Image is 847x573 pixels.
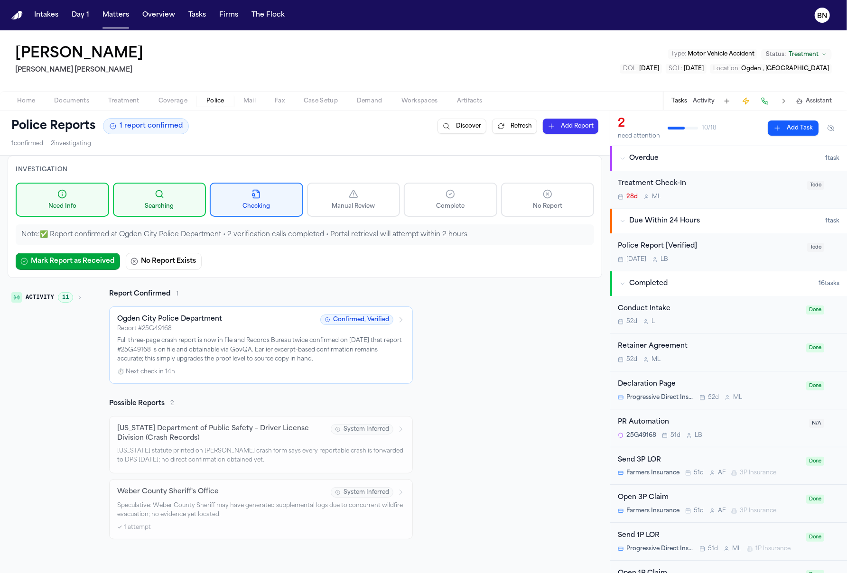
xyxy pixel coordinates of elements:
button: Manual Review [307,183,400,217]
span: Assistant [806,97,832,105]
span: 2 [170,400,174,407]
span: Location : [713,66,740,72]
button: Searching [113,183,206,217]
button: Edit Location: Ogden , UT [710,64,832,74]
span: Type : [671,51,686,57]
span: 52d [626,356,637,363]
span: Done [806,381,824,390]
span: Todo [807,181,824,190]
span: M L [652,356,661,363]
span: System Inferred [331,487,393,498]
button: Refresh [492,119,537,134]
span: 2 investigating [51,140,91,148]
p: Full three-page crash report is now in file and Records Bureau twice confirmed on [DATE] that rep... [117,336,405,364]
span: Status: [766,51,786,58]
span: L B [695,432,702,439]
button: Checking [210,183,303,217]
button: Add Task [768,120,819,136]
button: Completed16tasks [610,271,847,296]
div: Retainer Agreement [618,341,800,352]
button: Overview [139,7,179,24]
div: Open task: Retainer Agreement [610,333,847,371]
button: Hide completed tasks (⌘⇧H) [822,120,839,136]
button: Tasks [671,97,687,105]
span: M L [733,394,742,401]
span: Motor Vehicle Accident [688,51,754,57]
span: 51d [694,469,704,477]
span: L B [661,256,668,263]
a: Matters [99,7,133,24]
button: Activity [693,97,715,105]
span: L [652,318,655,325]
div: need attention [618,132,660,140]
span: Activity [26,294,54,301]
span: Progressive Direct Insurance Co [626,545,694,553]
span: Ogden , [GEOGRAPHIC_DATA] [741,66,829,72]
div: Ogden City Police DepartmentReport #25G49168Confirmed, VerifiedFull three-page crash report is no... [109,306,413,384]
span: Overdue [629,154,659,163]
span: 10 / 18 [702,124,717,132]
h2: Report Confirmed [109,289,170,299]
div: PR Automation [618,417,803,428]
span: Confirmed, Verified [320,314,393,325]
span: Done [806,343,824,352]
span: Progressive Direct Insurance Co [626,394,694,401]
div: [US_STATE] Department of Public Safety – Driver License Division (Crash Records)System Inferred[U... [109,416,413,473]
div: Open task: Treatment Check-In [610,171,847,208]
div: Declaration Page [618,379,800,390]
h2: [PERSON_NAME] [PERSON_NAME] [15,65,147,76]
span: Treatment [108,97,140,105]
span: Workspaces [401,97,438,105]
span: Done [806,457,824,466]
span: Searching [145,203,174,210]
span: Artifacts [457,97,483,105]
div: Open 3P Claim [618,492,800,503]
span: Coverage [158,97,187,105]
div: ✓ 1 attempt [117,524,405,531]
button: Firms [215,7,242,24]
button: Edit Type: Motor Vehicle Accident [668,49,757,59]
span: Due Within 24 Hours [629,216,700,226]
span: Farmers Insurance [626,469,679,477]
div: Conduct Intake [618,304,800,314]
span: 51d [708,545,718,553]
span: A F [718,469,726,477]
button: Edit SOL: 2029-07-06 [666,64,707,74]
button: Change status from Treatment [761,49,832,60]
div: Open task: Send 3P LOR [610,447,847,485]
h1: [PERSON_NAME] [15,46,143,63]
span: Completed [629,279,668,288]
span: M L [652,193,661,201]
div: Weber County Sheriff's OfficeSystem InferredSpeculative: Weber County Sheriff may have generated ... [109,479,413,539]
span: Done [806,533,824,542]
span: 1 confirmed [11,140,43,148]
span: 3P Insurance [740,507,776,515]
button: Due Within 24 Hours1task [610,209,847,233]
button: Edit DOL: 2025-07-06 [620,64,662,74]
span: 16 task s [819,280,839,287]
p: Note: ✅ Report confirmed at Ogden City Police Department • 2 verification calls completed • Porta... [21,230,588,240]
span: Manual Review [332,203,375,210]
button: Mark Report as Received [16,253,120,270]
span: Documents [54,97,89,105]
span: 25G49168 [626,432,656,439]
button: Intakes [30,7,62,24]
p: Speculative: Weber County Sheriff may have generated supplemental logs due to concurrent wildfire... [117,501,405,520]
span: Home [17,97,35,105]
button: No Report [501,183,595,217]
span: M L [732,545,741,553]
button: Discover [437,119,486,134]
button: Complete [404,183,497,217]
span: Complete [436,203,465,210]
button: Add Task [720,94,734,108]
div: Send 1P LOR [618,530,800,541]
div: Treatment Check-In [618,178,801,189]
button: Make a Call [758,94,772,108]
button: Add Report [543,119,598,134]
div: Police Report [Verified] [618,241,801,252]
button: Overdue1task [610,146,847,171]
span: Treatment [789,51,819,58]
h3: Ogden City Police Department [117,314,222,324]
